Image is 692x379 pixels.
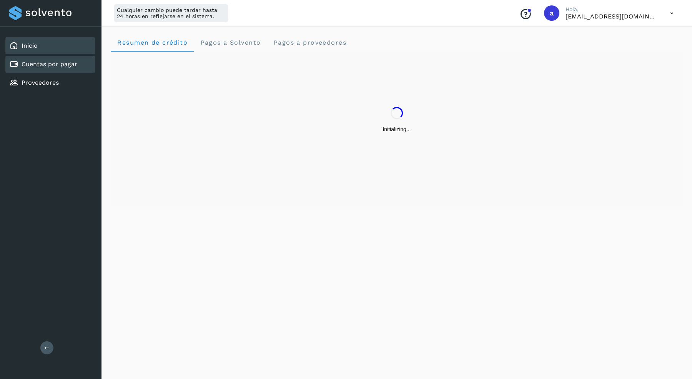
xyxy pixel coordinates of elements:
a: Proveedores [22,79,59,86]
a: Inicio [22,42,38,49]
p: administracion1@mablo.mx [566,13,658,20]
span: Pagos a Solvento [200,39,261,46]
div: Cualquier cambio puede tardar hasta 24 horas en reflejarse en el sistema. [114,4,228,22]
p: Hola, [566,6,658,13]
span: Resumen de crédito [117,39,188,46]
a: Cuentas por pagar [22,60,77,68]
div: Cuentas por pagar [5,56,95,73]
div: Inicio [5,37,95,54]
span: Pagos a proveedores [273,39,346,46]
div: Proveedores [5,74,95,91]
